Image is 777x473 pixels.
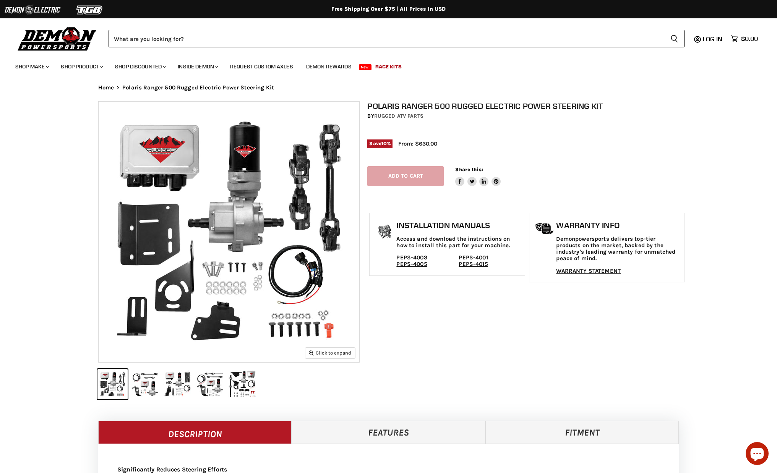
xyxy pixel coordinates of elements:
img: warranty-icon.png [535,223,554,235]
span: 10 [381,141,387,146]
span: New! [359,64,372,70]
a: Log in [699,36,727,42]
a: Shop Product [55,59,108,75]
ul: Main menu [10,56,756,75]
aside: Share this: [455,166,501,186]
a: Home [98,84,114,91]
a: PEPS-4015 [459,261,488,267]
a: Race Kits [370,59,407,75]
a: PEPS-4003 [396,254,427,261]
a: Inside Demon [172,59,223,75]
nav: Breadcrumbs [83,84,694,91]
span: Polaris Ranger 500 Rugged Electric Power Steering Kit [122,84,274,91]
img: TGB Logo 2 [61,3,118,17]
img: IMAGE [99,102,359,362]
img: install_manual-icon.png [375,223,394,242]
p: Demonpowersports delivers top-tier products on the market, backed by the industry's leading warra... [556,236,681,262]
a: $0.00 [727,33,762,44]
a: Description [98,421,292,444]
button: Search [664,30,685,47]
a: PEPS-4005 [396,261,427,267]
div: by [367,112,687,120]
span: Share this: [455,167,483,172]
h1: Polaris Ranger 500 Rugged Electric Power Steering Kit [367,101,687,111]
inbox-online-store-chat: Shopify online store chat [743,442,771,467]
span: Log in [703,35,722,43]
a: Shop Make [10,59,54,75]
input: Search [109,30,664,47]
h1: Installation Manuals [396,221,521,230]
a: Shop Discounted [109,59,170,75]
button: IMAGE thumbnail [195,369,225,399]
h1: Warranty Info [556,221,681,230]
button: IMAGE thumbnail [97,369,128,399]
button: IMAGE thumbnail [162,369,193,399]
div: Free Shipping Over $75 | All Prices In USD [83,6,694,13]
img: Demon Powersports [15,25,99,52]
button: Click to expand [305,348,355,358]
a: Demon Rewards [300,59,357,75]
a: Features [292,421,485,444]
button: IMAGE thumbnail [227,369,258,399]
a: Request Custom Axles [224,59,299,75]
a: PEPS-4001 [459,254,488,261]
span: From: $630.00 [398,140,437,147]
a: Rugged ATV Parts [374,113,423,119]
img: Demon Electric Logo 2 [4,3,61,17]
a: WARRANTY STATEMENT [556,267,621,274]
form: Product [109,30,685,47]
span: Click to expand [309,350,351,356]
a: Fitment [485,421,679,444]
p: Access and download the instructions on how to install this part for your machine. [396,236,521,249]
span: $0.00 [741,35,758,42]
button: IMAGE thumbnail [130,369,160,399]
span: Save % [367,139,393,148]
